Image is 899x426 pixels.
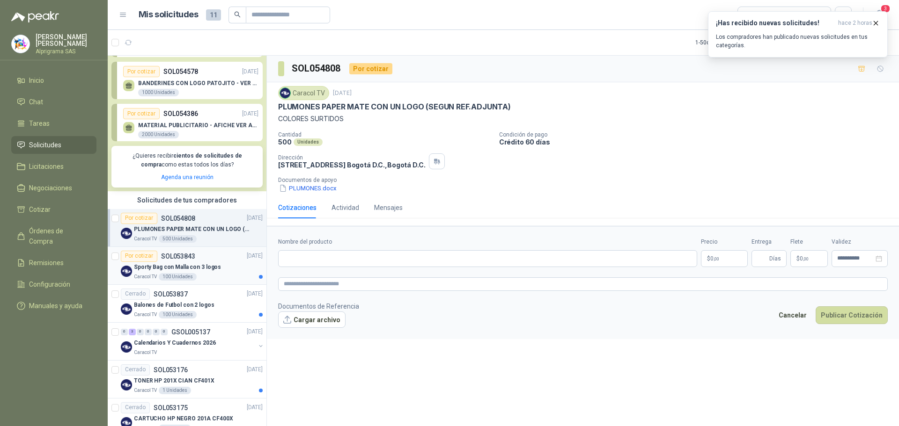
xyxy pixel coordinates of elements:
div: 1000 Unidades [138,89,179,96]
div: Por cotizar [123,108,160,119]
p: [DATE] [247,214,263,223]
a: Manuales y ayuda [11,297,96,315]
p: Condición de pago [499,131,895,138]
button: ¡Has recibido nuevas solicitudes!hace 2 horas Los compradores han publicado nuevas solicitudes en... [708,11,888,58]
a: Configuración [11,275,96,293]
p: [PERSON_NAME] [PERSON_NAME] [36,34,96,47]
a: Tareas [11,115,96,132]
div: Cerrado [121,364,150,375]
div: Solicitudes de tus compradores [108,191,266,209]
div: 3 [129,329,136,335]
p: TONER HP 201X CIAN CF401X [134,376,214,385]
label: Entrega [752,238,787,246]
div: 1 Unidades [159,387,191,394]
div: Mensajes [374,202,403,213]
div: 0 [153,329,160,335]
a: Por cotizarSOL054808[DATE] Company LogoPLUMONES PAPER MATE CON UN LOGO (SEGUN REF.ADJUNTA)Caracol... [108,209,266,247]
div: Todas [744,10,763,20]
a: Negociaciones [11,179,96,197]
div: 0 [121,329,128,335]
span: Días [769,251,781,267]
a: Chat [11,93,96,111]
a: Cotizar [11,201,96,218]
span: Manuales y ayuda [29,301,82,311]
p: SOL054578 [163,66,198,77]
p: Caracol TV [134,311,157,318]
span: Negociaciones [29,183,72,193]
span: 3 [880,4,891,13]
p: [DATE] [247,365,263,374]
div: 100 Unidades [159,273,197,281]
span: ,00 [714,256,719,261]
button: PLUMONES.docx [278,183,338,193]
div: Cotizaciones [278,202,317,213]
div: 0 [161,329,168,335]
img: Company Logo [121,341,132,353]
p: Caracol TV [134,387,157,394]
a: Por cotizarSOL053843[DATE] Company LogoSporty Bag con Malla con 3 logosCaracol TV100 Unidades [108,247,266,285]
label: Validez [832,238,888,246]
div: 1 - 50 de 54 [695,35,750,50]
img: Company Logo [121,228,132,239]
p: [DATE] [247,289,263,298]
h3: ¡Has recibido nuevas solicitudes! [716,19,834,27]
img: Company Logo [121,379,132,390]
div: Actividad [332,202,359,213]
div: Caracol TV [278,86,329,100]
p: SOL053843 [161,253,195,260]
span: Licitaciones [29,161,64,172]
h1: Mis solicitudes [139,8,199,22]
span: 11 [206,9,221,21]
img: Company Logo [121,303,132,315]
a: Órdenes de Compra [11,222,96,250]
p: SOL053837 [154,291,188,297]
div: Cerrado [121,402,150,413]
p: Crédito 60 días [499,138,895,146]
a: Solicitudes [11,136,96,154]
span: 0 [800,256,809,261]
label: Nombre del producto [278,238,697,246]
p: [DATE] [242,109,258,118]
div: 0 [137,329,144,335]
p: GSOL005137 [171,329,210,335]
p: MATERIAL PUBLICITARIO - AFICHE VER ADJUNTO [138,122,258,129]
div: Unidades [294,138,323,146]
p: $ 0,00 [790,250,828,267]
p: COLORES SURTIDOS [278,114,888,124]
img: Company Logo [280,88,290,98]
img: Company Logo [121,266,132,277]
p: CARTUCHO HP NEGRO 201A CF400X [134,414,233,423]
div: 500 Unidades [159,235,197,243]
a: CerradoSOL053176[DATE] Company LogoTONER HP 201X CIAN CF401XCaracol TV1 Unidades [108,361,266,398]
div: 100 Unidades [159,311,197,318]
a: CerradoSOL053837[DATE] Company LogoBalones de Futbol con 2 logosCaracol TV100 Unidades [108,285,266,323]
p: [DATE] [247,327,263,336]
span: 0 [710,256,719,261]
span: Órdenes de Compra [29,226,88,246]
p: Calendarios Y Cuadernos 2026 [134,339,216,347]
h3: SOL054808 [292,61,342,76]
div: Por cotizar [349,63,392,74]
a: Agenda una reunión [161,174,214,181]
p: Documentos de Referencia [278,301,359,311]
img: Company Logo [12,35,29,53]
a: Licitaciones [11,158,96,175]
p: [DATE] [333,89,352,98]
div: 2000 Unidades [138,131,179,138]
a: 0 3 0 0 0 0 GSOL005137[DATE] Company LogoCalendarios Y Cuadernos 2026Caracol TV [121,326,265,356]
a: Por cotizarSOL054386[DATE] MATERIAL PUBLICITARIO - AFICHE VER ADJUNTO2000 Unidades [111,104,263,141]
span: ,00 [803,256,809,261]
p: SOL054808 [161,215,195,222]
p: Caracol TV [134,235,157,243]
div: Por cotizar [121,251,157,262]
a: Por cotizarSOL054578[DATE] BANDERINES CON LOGO PATOJITO - VER DOC ADJUNTO1000 Unidades [111,62,263,99]
b: cientos de solicitudes de compra [141,152,242,168]
span: Cotizar [29,204,51,215]
p: SOL053175 [154,404,188,411]
label: Precio [701,238,748,246]
div: 0 [145,329,152,335]
p: Alprigrama SAS [36,49,96,54]
button: Cancelar [774,306,812,324]
img: Logo peakr [11,11,59,22]
p: PLUMONES PAPER MATE CON UN LOGO (SEGUN REF.ADJUNTA) [278,102,511,112]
